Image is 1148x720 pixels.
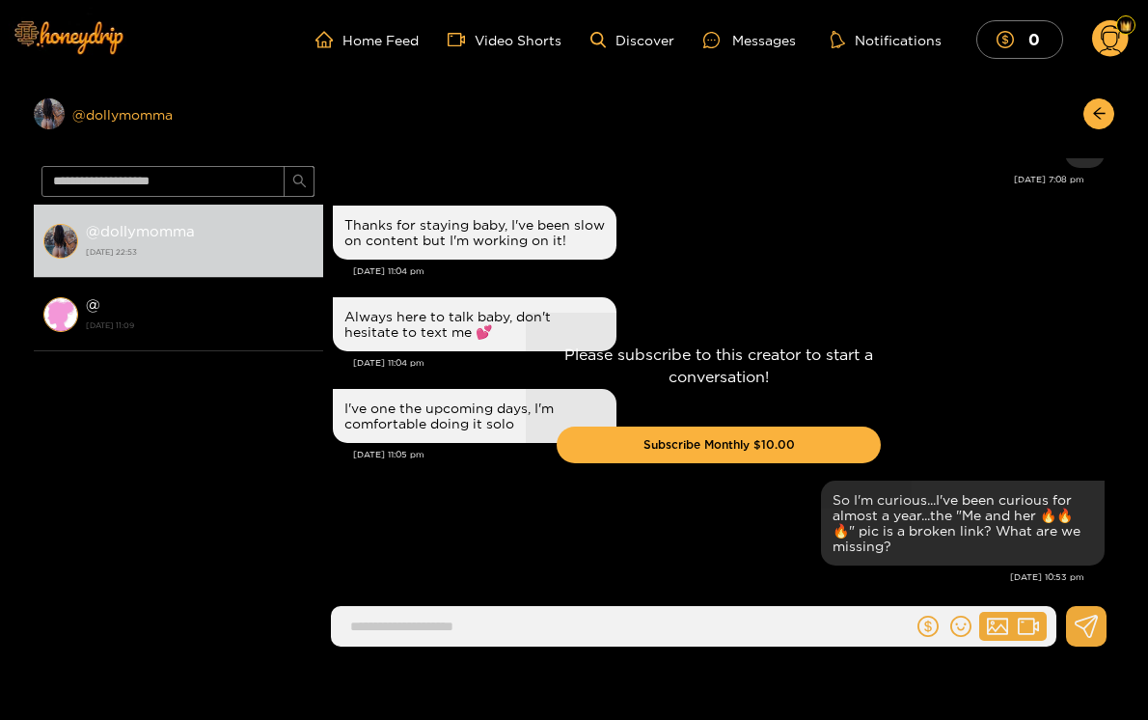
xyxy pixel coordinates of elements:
button: Notifications [825,30,947,49]
img: Fan Level [1120,20,1132,32]
span: video-camera [448,31,475,48]
img: conversation [43,297,78,332]
button: 0 [976,20,1063,58]
button: Subscribe Monthly $10.00 [557,427,881,463]
a: Discover [590,32,674,48]
span: home [315,31,342,48]
span: dollar [997,31,1024,48]
a: Video Shorts [448,31,561,48]
div: @dollymomma [34,98,323,129]
mark: 0 [1025,29,1043,49]
button: search [284,166,314,197]
p: Please subscribe to this creator to start a conversation! [557,344,881,388]
strong: @ dollymomma [86,223,195,239]
a: Home Feed [315,31,419,48]
button: arrow-left [1083,98,1114,129]
strong: @ [86,296,100,313]
span: arrow-left [1092,106,1107,123]
strong: [DATE] 22:53 [86,243,314,261]
span: search [292,174,307,190]
div: Messages [703,29,796,51]
strong: [DATE] 11:09 [86,317,314,334]
img: conversation [43,224,78,259]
